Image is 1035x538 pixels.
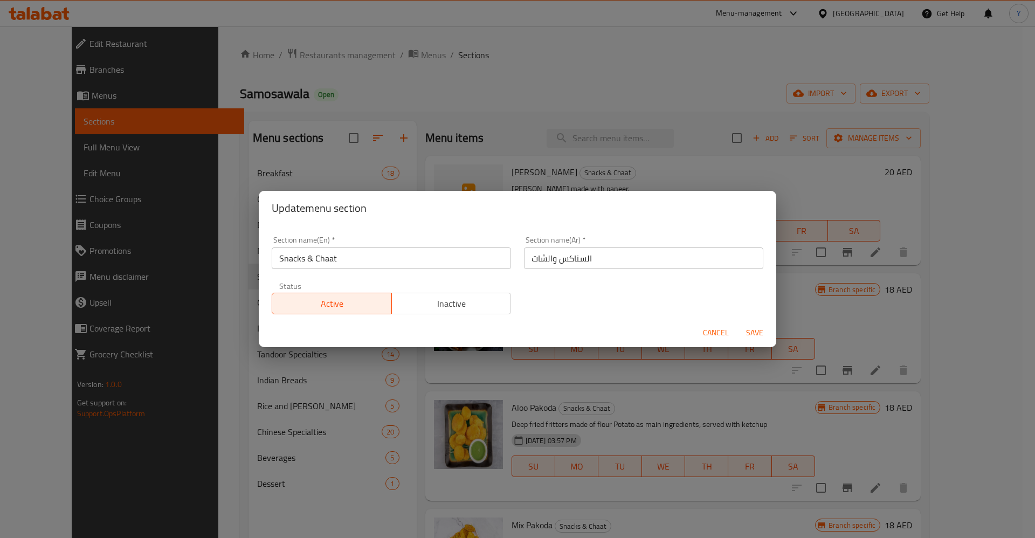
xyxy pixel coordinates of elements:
button: Cancel [699,323,733,343]
span: Active [277,296,388,312]
h2: Update menu section [272,199,763,217]
span: Cancel [703,326,729,340]
input: Please enter section name(en) [272,247,511,269]
button: Active [272,293,392,314]
button: Save [737,323,772,343]
span: Save [742,326,768,340]
span: Inactive [396,296,507,312]
button: Inactive [391,293,512,314]
input: Please enter section name(ar) [524,247,763,269]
